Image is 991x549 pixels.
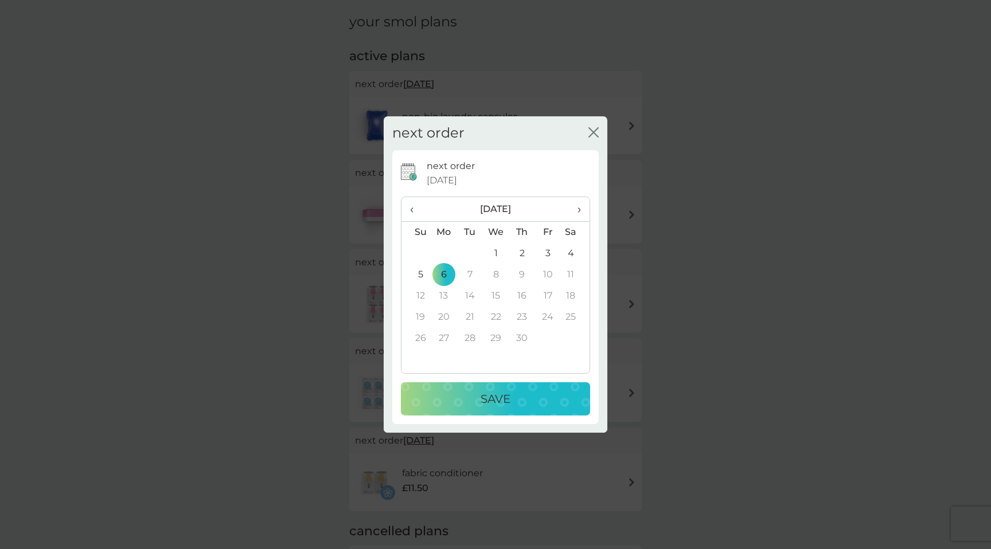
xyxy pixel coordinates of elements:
td: 30 [509,328,535,349]
td: 14 [457,285,483,307]
td: 12 [401,285,431,307]
th: [DATE] [431,197,561,222]
td: 24 [535,307,561,328]
td: 27 [431,328,457,349]
td: 22 [483,307,509,328]
td: 5 [401,264,431,285]
td: 21 [457,307,483,328]
th: Sa [561,221,590,243]
p: Save [481,390,510,408]
p: next order [427,159,475,174]
td: 10 [535,264,561,285]
th: Mo [431,221,457,243]
td: 4 [561,243,590,264]
td: 13 [431,285,457,307]
td: 25 [561,307,590,328]
th: We [483,221,509,243]
th: Tu [457,221,483,243]
td: 1 [483,243,509,264]
td: 19 [401,307,431,328]
td: 8 [483,264,509,285]
td: 11 [561,264,590,285]
h2: next order [392,125,465,142]
span: ‹ [410,197,422,221]
td: 15 [483,285,509,307]
span: [DATE] [427,173,457,188]
span: › [569,197,581,221]
th: Th [509,221,535,243]
td: 9 [509,264,535,285]
td: 23 [509,307,535,328]
td: 17 [535,285,561,307]
td: 3 [535,243,561,264]
td: 16 [509,285,535,307]
td: 2 [509,243,535,264]
td: 6 [431,264,457,285]
td: 18 [561,285,590,307]
button: close [588,127,599,139]
td: 7 [457,264,483,285]
td: 28 [457,328,483,349]
td: 20 [431,307,457,328]
button: Save [401,382,590,415]
th: Su [401,221,431,243]
td: 26 [401,328,431,349]
td: 29 [483,328,509,349]
th: Fr [535,221,561,243]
